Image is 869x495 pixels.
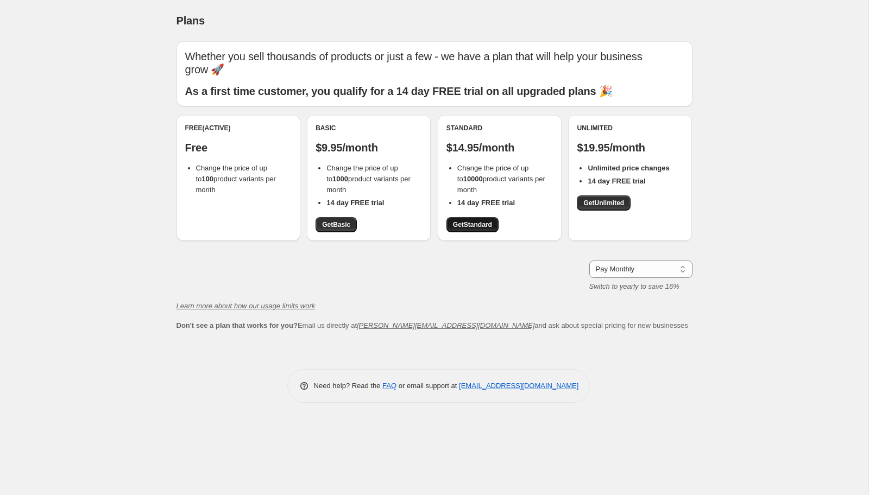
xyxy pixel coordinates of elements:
[463,175,483,183] b: 10000
[177,321,688,329] span: Email us directly at and ask about special pricing for new businesses
[185,50,684,76] p: Whether you sell thousands of products or just a few - we have a plan that will help your busines...
[326,199,384,207] b: 14 day FREE trial
[396,382,459,390] span: or email support at
[185,124,292,132] div: Free (Active)
[457,164,545,194] span: Change the price of up to product variants per month
[314,382,383,390] span: Need help? Read the
[446,124,553,132] div: Standard
[446,217,499,232] a: GetStandard
[382,382,396,390] a: FAQ
[577,124,683,132] div: Unlimited
[588,177,645,185] b: 14 day FREE trial
[177,15,205,27] span: Plans
[332,175,348,183] b: 1000
[357,321,534,329] a: [PERSON_NAME][EMAIL_ADDRESS][DOMAIN_NAME]
[196,164,276,194] span: Change the price of up to product variants per month
[185,85,613,97] b: As a first time customer, you qualify for a 14 day FREE trial on all upgraded plans 🎉
[577,195,631,211] a: GetUnlimited
[326,164,411,194] span: Change the price of up to product variants per month
[322,220,350,229] span: Get Basic
[201,175,213,183] b: 100
[177,302,316,310] a: Learn more about how our usage limits work
[588,164,669,172] b: Unlimited price changes
[316,217,357,232] a: GetBasic
[577,141,683,154] p: $19.95/month
[316,141,422,154] p: $9.95/month
[589,282,679,290] i: Switch to yearly to save 16%
[446,141,553,154] p: $14.95/month
[316,124,422,132] div: Basic
[453,220,492,229] span: Get Standard
[459,382,578,390] a: [EMAIL_ADDRESS][DOMAIN_NAME]
[457,199,515,207] b: 14 day FREE trial
[177,321,298,329] b: Don't see a plan that works for you?
[583,199,624,207] span: Get Unlimited
[185,141,292,154] p: Free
